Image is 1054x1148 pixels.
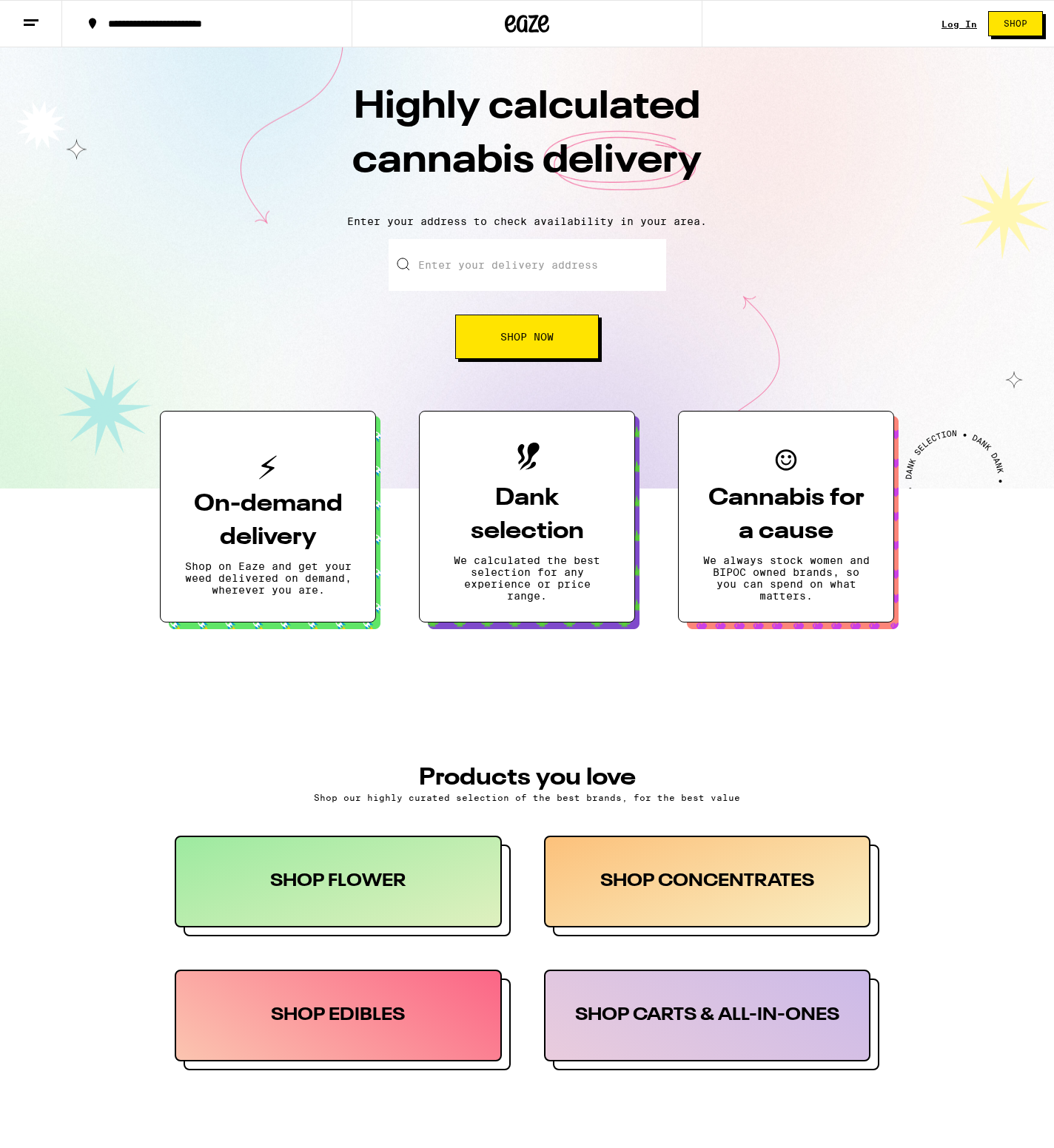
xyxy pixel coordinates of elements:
[544,970,880,1070] button: SHOP CARTS & ALL-IN-ONES
[175,970,511,1070] button: SHOP EDIBLES
[544,836,871,927] div: SHOP CONCENTRATES
[268,81,786,204] h1: Highly calculated cannabis delivery
[544,836,880,936] button: SHOP CONCENTRATES
[175,970,502,1061] div: SHOP EDIBLES
[175,836,502,927] div: SHOP FLOWER
[15,215,1039,227] p: Enter your address to check availability in your area.
[544,970,871,1061] div: SHOP CARTS & ALL-IN-ONES
[702,554,870,602] p: We always stock women and BIPOC owned brands, so you can spend on what matters.
[175,793,879,802] p: Shop our highly curated selection of the best brands, for the best value
[184,560,352,596] p: Shop on Eaze and get your weed delivered on demand, wherever you are.
[977,11,1054,36] a: Shop
[678,411,894,622] button: Cannabis for a causeWe always stock women and BIPOC owned brands, so you can spend on what matters.
[702,482,870,548] h3: Cannabis for a cause
[455,315,599,359] button: Shop Now
[500,332,554,342] span: Shop Now
[1004,19,1027,28] span: Shop
[175,766,879,790] h3: PRODUCTS YOU LOVE
[443,554,611,602] p: We calculated the best selection for any experience or price range.
[184,488,352,554] h3: On-demand delivery
[443,482,611,548] h3: Dank selection
[419,411,635,622] button: Dank selectionWe calculated the best selection for any experience or price range.
[160,411,376,622] button: On-demand deliveryShop on Eaze and get your weed delivered on demand, wherever you are.
[389,239,666,291] input: Enter your delivery address
[175,836,511,936] button: SHOP FLOWER
[988,11,1043,36] button: Shop
[941,19,977,29] a: Log In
